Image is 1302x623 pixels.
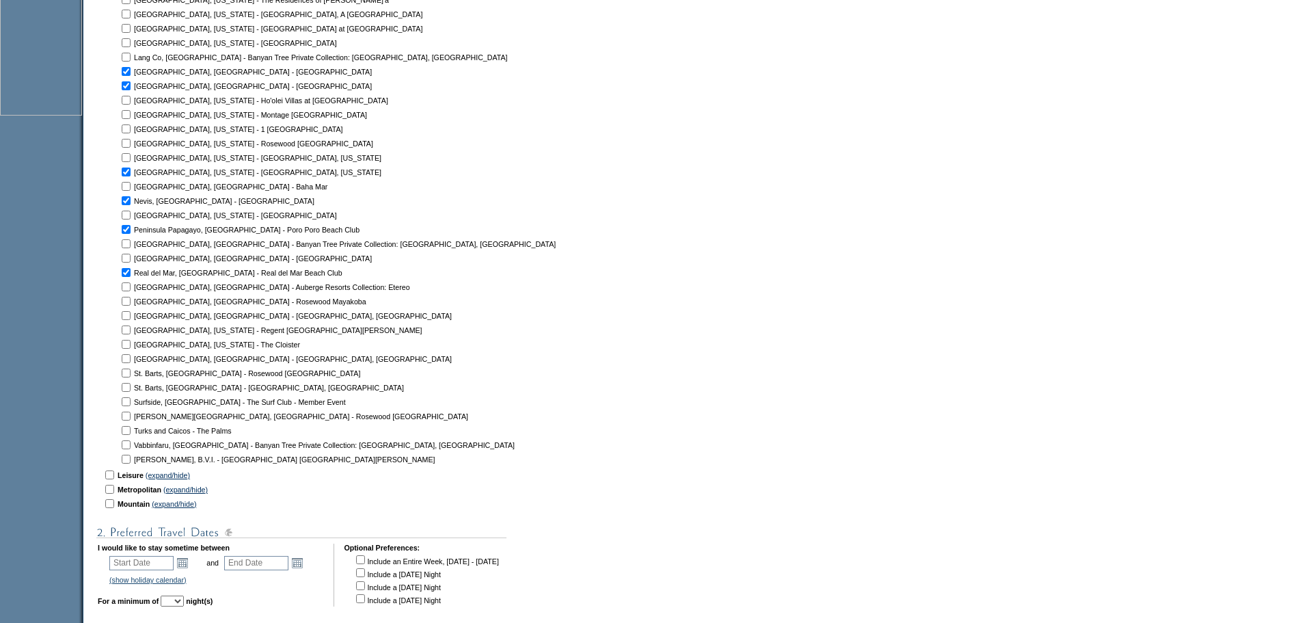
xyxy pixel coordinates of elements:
td: St. Barts, [GEOGRAPHIC_DATA] - [GEOGRAPHIC_DATA], [GEOGRAPHIC_DATA] [134,381,556,394]
input: Date format: M/D/Y. Shortcut keys: [T] for Today. [UP] or [.] for Next Day. [DOWN] or [,] for Pre... [109,556,174,570]
td: [GEOGRAPHIC_DATA], [US_STATE] - [GEOGRAPHIC_DATA] [134,209,556,222]
b: Optional Preferences: [344,544,420,552]
td: [GEOGRAPHIC_DATA], [GEOGRAPHIC_DATA] - [GEOGRAPHIC_DATA] [134,79,556,92]
td: [GEOGRAPHIC_DATA], [GEOGRAPHIC_DATA] - Rosewood Mayakoba [134,295,556,308]
a: (expand/hide) [152,500,196,508]
td: [GEOGRAPHIC_DATA], [GEOGRAPHIC_DATA] - [GEOGRAPHIC_DATA], [GEOGRAPHIC_DATA] [134,352,556,365]
td: Include an Entire Week, [DATE] - [DATE] Include a [DATE] Night Include a [DATE] Night Include a [... [353,553,498,605]
td: [GEOGRAPHIC_DATA], [GEOGRAPHIC_DATA] - [GEOGRAPHIC_DATA] [134,252,556,265]
td: [GEOGRAPHIC_DATA], [US_STATE] - [GEOGRAPHIC_DATA], A [GEOGRAPHIC_DATA] [134,8,556,21]
a: (show holiday calendar) [109,576,187,584]
b: I would like to stay sometime between [98,544,230,552]
a: Open the calendar popup. [175,555,190,570]
td: [GEOGRAPHIC_DATA], [GEOGRAPHIC_DATA] - [GEOGRAPHIC_DATA] [134,65,556,78]
td: [GEOGRAPHIC_DATA], [US_STATE] - Rosewood [GEOGRAPHIC_DATA] [134,137,556,150]
td: St. Barts, [GEOGRAPHIC_DATA] - Rosewood [GEOGRAPHIC_DATA] [134,367,556,380]
td: Surfside, [GEOGRAPHIC_DATA] - The Surf Club - Member Event [134,395,556,408]
td: [GEOGRAPHIC_DATA], [US_STATE] - [GEOGRAPHIC_DATA] at [GEOGRAPHIC_DATA] [134,22,556,35]
td: [PERSON_NAME][GEOGRAPHIC_DATA], [GEOGRAPHIC_DATA] - Rosewood [GEOGRAPHIC_DATA] [134,410,556,423]
td: [GEOGRAPHIC_DATA], [US_STATE] - [GEOGRAPHIC_DATA] [134,36,556,49]
b: For a minimum of [98,597,159,605]
td: Turks and Caicos - The Palms [134,424,556,437]
b: night(s) [186,597,213,605]
input: Date format: M/D/Y. Shortcut keys: [T] for Today. [UP] or [.] for Next Day. [DOWN] or [,] for Pre... [224,556,288,570]
td: [GEOGRAPHIC_DATA], [US_STATE] - [GEOGRAPHIC_DATA], [US_STATE] [134,151,556,164]
td: [GEOGRAPHIC_DATA], [US_STATE] - Ho'olei Villas at [GEOGRAPHIC_DATA] [134,94,556,107]
a: (expand/hide) [163,486,208,494]
td: Nevis, [GEOGRAPHIC_DATA] - [GEOGRAPHIC_DATA] [134,194,556,207]
b: Metropolitan [118,486,161,494]
td: and [204,553,221,572]
td: [GEOGRAPHIC_DATA], [US_STATE] - [GEOGRAPHIC_DATA], [US_STATE] [134,165,556,178]
td: [GEOGRAPHIC_DATA], [US_STATE] - Montage [GEOGRAPHIC_DATA] [134,108,556,121]
td: Lang Co, [GEOGRAPHIC_DATA] - Banyan Tree Private Collection: [GEOGRAPHIC_DATA], [GEOGRAPHIC_DATA] [134,51,556,64]
td: Real del Mar, [GEOGRAPHIC_DATA] - Real del Mar Beach Club [134,266,556,279]
a: (expand/hide) [146,471,190,479]
td: [GEOGRAPHIC_DATA], [GEOGRAPHIC_DATA] - Banyan Tree Private Collection: [GEOGRAPHIC_DATA], [GEOGRA... [134,237,556,250]
td: [PERSON_NAME], B.V.I. - [GEOGRAPHIC_DATA] [GEOGRAPHIC_DATA][PERSON_NAME] [134,453,556,466]
td: [GEOGRAPHIC_DATA], [GEOGRAPHIC_DATA] - [GEOGRAPHIC_DATA], [GEOGRAPHIC_DATA] [134,309,556,322]
td: [GEOGRAPHIC_DATA], [US_STATE] - Regent [GEOGRAPHIC_DATA][PERSON_NAME] [134,323,556,336]
td: [GEOGRAPHIC_DATA], [GEOGRAPHIC_DATA] - Auberge Resorts Collection: Etereo [134,280,556,293]
b: Mountain [118,500,150,508]
a: Open the calendar popup. [290,555,305,570]
td: Vabbinfaru, [GEOGRAPHIC_DATA] - Banyan Tree Private Collection: [GEOGRAPHIC_DATA], [GEOGRAPHIC_DATA] [134,438,556,451]
td: Peninsula Papagayo, [GEOGRAPHIC_DATA] - Poro Poro Beach Club [134,223,556,236]
td: [GEOGRAPHIC_DATA], [GEOGRAPHIC_DATA] - Baha Mar [134,180,556,193]
b: Leisure [118,471,144,479]
td: [GEOGRAPHIC_DATA], [US_STATE] - 1 [GEOGRAPHIC_DATA] [134,122,556,135]
td: [GEOGRAPHIC_DATA], [US_STATE] - The Cloister [134,338,556,351]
